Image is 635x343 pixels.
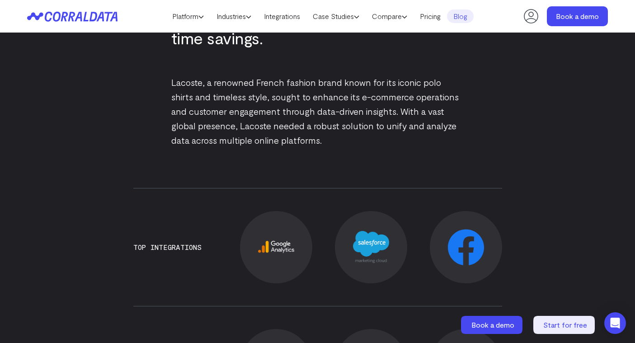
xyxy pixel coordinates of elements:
p: Lacoste, a renowned French fashion brand known for its iconic polo shirts and timeless style, sou... [171,75,464,147]
a: Start for free [533,316,597,334]
a: Integrations [258,9,306,23]
a: Case Studies [306,9,366,23]
img: Facebook Ads [448,229,484,265]
a: Compare [366,9,414,23]
a: Book a demo [461,316,524,334]
div: Open Intercom Messenger [604,312,626,334]
a: Industries [210,9,258,23]
a: Blog [447,9,474,23]
span: Start for free [543,320,587,329]
img: Salesforce Marketing Cloud [353,231,389,263]
span: Book a demo [471,320,514,329]
a: Pricing [414,9,447,23]
img: Google Analytics [258,241,294,254]
a: Book a demo [547,6,608,26]
a: Platform [166,9,210,23]
h3: Top Integrations [133,243,202,251]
